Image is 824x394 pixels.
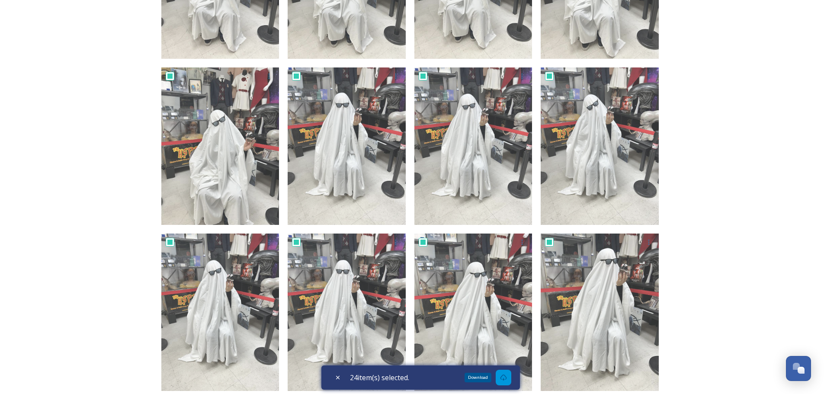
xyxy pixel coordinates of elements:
button: Open Chat [786,356,811,381]
img: Ghost Sheet at Spooky's (12).JPG [414,67,532,225]
img: Ghost Sheet at Spooky's (8).JPG [414,234,532,391]
img: Ghost Sheet at Spooky's (9).JPG [288,234,406,391]
img: Ghost Sheet at Spooky's (11).JPG [541,67,659,225]
img: Ghost Sheet at Spooky's (13).JPG [288,67,406,225]
img: Ghost Sheet at Spooky's (14).JPG [161,67,279,225]
span: 24 item(s) selected. [350,372,409,383]
img: Ghost Sheet at Spooky's (10).JPG [161,234,279,391]
img: Ghost Sheet at Spooky's (7).JPG [541,234,659,391]
div: Download [465,373,491,382]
